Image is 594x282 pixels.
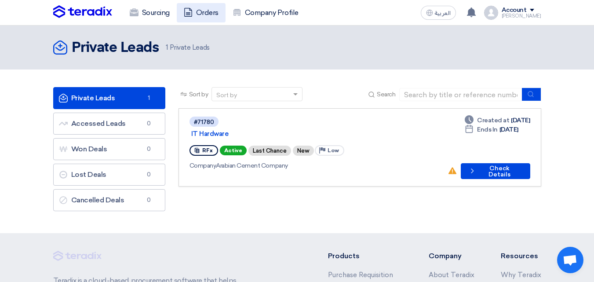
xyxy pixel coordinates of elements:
[248,146,291,156] div: Last Chance
[435,10,451,16] span: العربية
[501,271,541,279] a: Why Teradix
[399,88,522,101] input: Search by title or reference number
[53,189,165,211] a: Cancelled Deals0
[144,145,154,154] span: 0
[220,146,247,155] span: Active
[484,6,498,20] img: profile_test.png
[189,90,208,99] span: Sort by
[501,251,541,261] li: Resources
[502,14,541,18] div: [PERSON_NAME]
[123,3,177,22] a: Sourcing
[194,119,214,125] div: #71780
[189,162,216,169] span: Company
[429,251,474,261] li: Company
[293,146,314,156] div: New
[226,3,306,22] a: Company Profile
[53,5,112,18] img: Teradix logo
[177,3,226,22] a: Orders
[53,87,165,109] a: Private Leads1
[144,196,154,205] span: 0
[189,161,441,170] div: Arabian Cement Company
[557,247,583,273] div: دردشة مفتوحة
[72,39,159,57] h2: Private Leads
[421,6,456,20] button: العربية
[144,119,154,128] span: 0
[166,44,168,51] span: 1
[144,170,154,179] span: 0
[216,91,237,100] div: Sort by
[166,43,209,53] span: Private Leads
[53,113,165,135] a: Accessed Leads0
[53,138,165,160] a: Won Deals0
[461,163,530,179] button: Check Details
[465,125,518,134] div: [DATE]
[53,164,165,186] a: Lost Deals0
[191,130,411,138] a: IT Hardware
[477,116,509,125] span: Created at
[502,7,527,14] div: Account
[328,251,402,261] li: Products
[144,94,154,103] span: 1
[377,90,395,99] span: Search
[328,147,339,154] span: Low
[328,271,393,279] a: Purchase Requisition
[202,147,213,154] span: RFx
[477,125,498,134] span: Ends In
[465,116,530,125] div: [DATE]
[429,271,474,279] a: About Teradix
